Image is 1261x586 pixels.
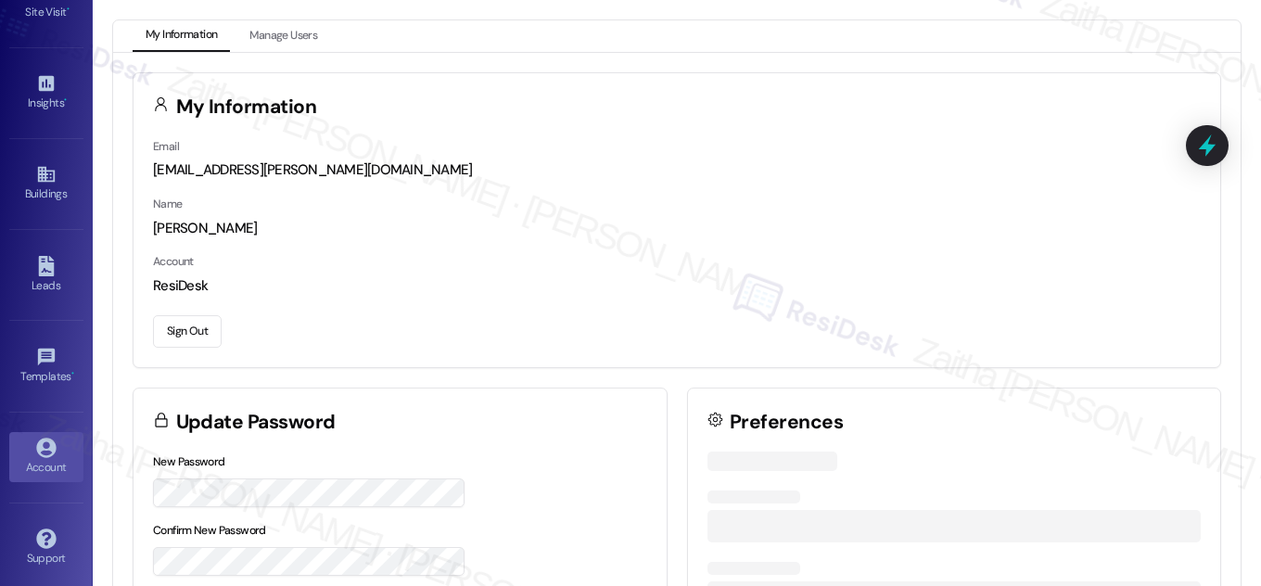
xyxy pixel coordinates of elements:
div: [PERSON_NAME] [153,219,1201,238]
button: Manage Users [236,20,330,52]
label: Account [153,254,194,269]
span: • [67,3,70,16]
a: Leads [9,250,83,300]
label: Confirm New Password [153,523,266,538]
label: Email [153,139,179,154]
h3: Update Password [176,413,336,432]
div: [EMAIL_ADDRESS][PERSON_NAME][DOMAIN_NAME] [153,160,1201,180]
a: Support [9,523,83,573]
a: Insights • [9,68,83,118]
button: Sign Out [153,315,222,348]
h3: My Information [176,97,317,117]
h3: Preferences [730,413,843,432]
label: Name [153,197,183,211]
a: Templates • [9,341,83,391]
span: • [71,367,74,380]
span: • [64,94,67,107]
a: Account [9,432,83,482]
label: New Password [153,454,225,469]
button: My Information [133,20,230,52]
div: ResiDesk [153,276,1201,296]
a: Buildings [9,159,83,209]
